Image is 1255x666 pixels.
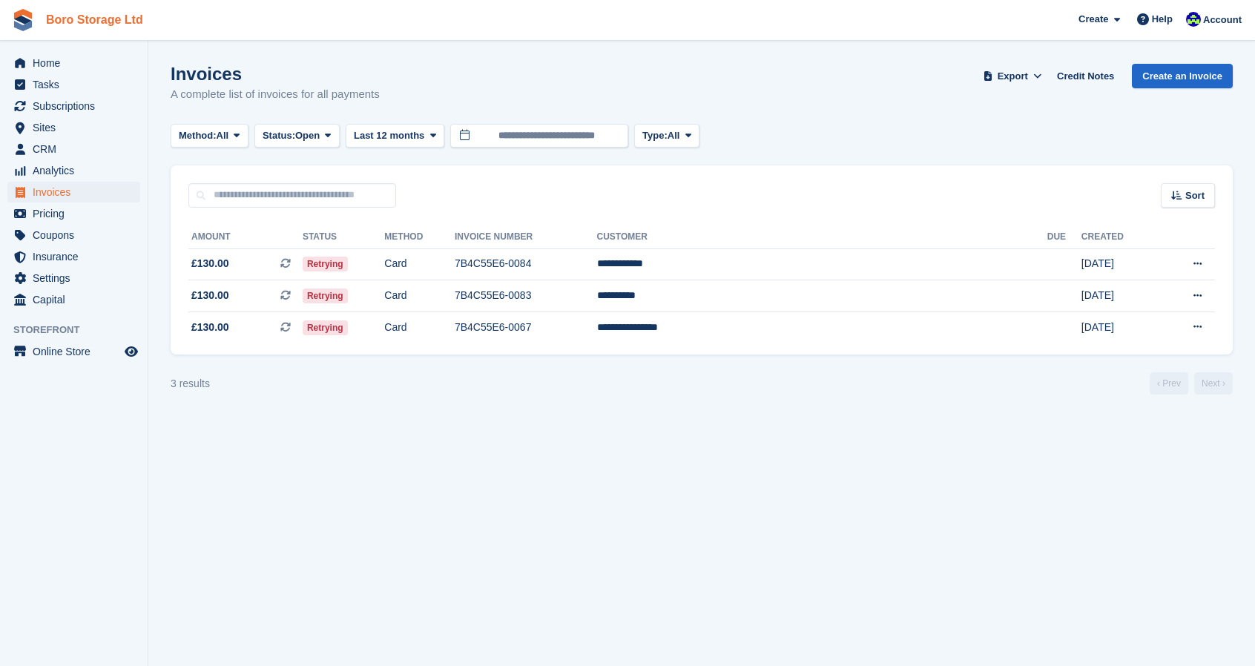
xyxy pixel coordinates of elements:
[7,139,140,159] a: menu
[171,86,380,103] p: A complete list of invoices for all payments
[668,128,680,143] span: All
[303,225,384,249] th: Status
[455,225,597,249] th: Invoice Number
[191,288,229,303] span: £130.00
[1047,225,1081,249] th: Due
[455,248,597,280] td: 7B4C55E6-0084
[7,160,140,181] a: menu
[33,74,122,95] span: Tasks
[1194,372,1233,395] a: Next
[171,376,210,392] div: 3 results
[597,225,1047,249] th: Customer
[33,268,122,289] span: Settings
[7,117,140,138] a: menu
[303,257,348,271] span: Retrying
[33,225,122,245] span: Coupons
[40,7,149,32] a: Boro Storage Ltd
[384,248,455,280] td: Card
[303,320,348,335] span: Retrying
[303,289,348,303] span: Retrying
[33,203,122,224] span: Pricing
[12,9,34,31] img: stora-icon-8386f47178a22dfd0bd8f6a31ec36ba5ce8667c1dd55bd0f319d3a0aa187defe.svg
[1078,12,1108,27] span: Create
[384,311,455,343] td: Card
[33,289,122,310] span: Capital
[7,246,140,267] a: menu
[7,182,140,202] a: menu
[384,280,455,312] td: Card
[13,323,148,337] span: Storefront
[122,343,140,360] a: Preview store
[295,128,320,143] span: Open
[7,96,140,116] a: menu
[33,160,122,181] span: Analytics
[1081,280,1159,312] td: [DATE]
[33,182,122,202] span: Invoices
[634,124,699,148] button: Type: All
[384,225,455,249] th: Method
[7,53,140,73] a: menu
[1185,188,1205,203] span: Sort
[171,64,380,84] h1: Invoices
[998,69,1028,84] span: Export
[33,139,122,159] span: CRM
[346,124,444,148] button: Last 12 months
[1132,64,1233,88] a: Create an Invoice
[980,64,1045,88] button: Export
[33,96,122,116] span: Subscriptions
[188,225,303,249] th: Amount
[1186,12,1201,27] img: Tobie Hillier
[354,128,424,143] span: Last 12 months
[1203,13,1242,27] span: Account
[455,280,597,312] td: 7B4C55E6-0083
[191,320,229,335] span: £130.00
[171,124,248,148] button: Method: All
[33,53,122,73] span: Home
[1152,12,1173,27] span: Help
[263,128,295,143] span: Status:
[33,341,122,362] span: Online Store
[1147,372,1236,395] nav: Page
[7,225,140,245] a: menu
[254,124,340,148] button: Status: Open
[1081,225,1159,249] th: Created
[1081,311,1159,343] td: [DATE]
[33,246,122,267] span: Insurance
[7,341,140,362] a: menu
[7,203,140,224] a: menu
[33,117,122,138] span: Sites
[7,289,140,310] a: menu
[455,311,597,343] td: 7B4C55E6-0067
[179,128,217,143] span: Method:
[7,74,140,95] a: menu
[191,256,229,271] span: £130.00
[1081,248,1159,280] td: [DATE]
[1051,64,1120,88] a: Credit Notes
[642,128,668,143] span: Type:
[1150,372,1188,395] a: Previous
[217,128,229,143] span: All
[7,268,140,289] a: menu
